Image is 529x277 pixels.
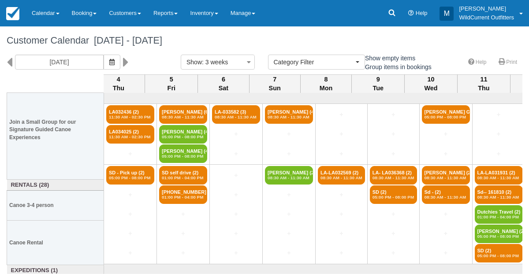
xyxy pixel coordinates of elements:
a: [PERSON_NAME] (4)05:00 PM - 08:00 PM [159,125,207,144]
a: [PERSON_NAME] (6)08:30 AM - 11:30 AM [159,105,207,124]
a: + [106,248,154,258]
th: Canoe 3-4 person [7,191,104,221]
th: 5 Fri [145,74,198,93]
button: Show: 3 weeks [181,55,255,70]
p: WildCurrent Outfitters [459,13,514,22]
a: [PHONE_NUMBER] (2)01:00 PM - 04:00 PM [159,185,207,204]
em: 08:30 AM - 11:30 AM [162,114,205,120]
a: + [106,149,154,159]
a: Print [493,56,522,69]
span: Show [186,59,202,66]
a: + [212,210,260,219]
a: + [106,229,154,238]
a: + [370,248,417,258]
em: 08:30 AM - 11:30 AM [425,175,467,181]
a: + [265,229,313,238]
a: Help [463,56,492,69]
em: 05:00 PM - 08:00 PM [373,195,414,200]
em: 05:00 PM - 08:00 PM [425,114,467,120]
em: 05:00 PM - 08:00 PM [162,154,205,159]
a: + [159,229,207,238]
th: 6 Sat [198,74,249,93]
img: checkfront-main-nav-mini-logo.png [6,7,19,20]
span: Category Filter [274,58,354,66]
em: 05:00 PM - 08:00 PM [477,253,520,259]
h1: Customer Calendar [7,35,522,46]
a: [PERSON_NAME] (2)08:30 AM - 11:30 AM [265,166,313,185]
a: [PERSON_NAME] (4)05:00 PM - 08:00 PM [159,144,207,163]
a: + [370,129,417,139]
a: LA032436 (2)11:30 AM - 02:30 PM [106,105,154,124]
em: 11:30 AM - 02:30 PM [109,114,152,120]
span: : 3 weeks [202,59,228,66]
label: Show empty items [355,52,421,65]
button: Category Filter [268,55,365,70]
a: + [422,149,470,159]
em: 11:30 AM - 02:30 PM [109,134,152,140]
a: + [318,190,365,199]
a: + [265,210,313,219]
a: [PERSON_NAME] Garden (4)05:00 PM - 08:00 PM [422,105,470,124]
th: 11 Thu [457,74,510,93]
a: + [370,149,417,159]
em: 08:30 AM - 11:30 AM [268,114,310,120]
a: LA-LA032569 (2)08:30 AM - 11:30 AM [318,166,365,185]
p: [PERSON_NAME] [459,4,514,13]
th: 8 Mon [300,74,351,93]
a: + [159,210,207,219]
th: 10 Wed [405,74,458,93]
a: + [212,129,260,139]
a: + [370,110,417,119]
a: + [265,248,313,258]
span: Show empty items [355,55,422,61]
em: 01:00 PM - 04:00 PM [162,175,205,181]
a: SD (2)05:00 PM - 08:00 PM [475,244,523,262]
a: + [318,210,365,219]
a: + [370,229,417,238]
a: + [106,210,154,219]
a: [PERSON_NAME] (4)08:30 AM - 11:30 AM [265,105,313,124]
em: 01:00 PM - 04:00 PM [162,195,205,200]
em: 08:30 AM - 11:30 AM [425,195,467,200]
a: + [212,149,260,159]
a: + [318,129,365,139]
a: + [422,248,470,258]
th: Canoe Rental [7,221,104,265]
a: + [370,210,417,219]
em: 08:30 AM - 11:30 AM [268,175,310,181]
span: Help [416,10,428,16]
span: Group items in bookings [355,63,439,70]
label: Group items in bookings [355,60,437,74]
a: + [475,110,523,119]
a: Dutchies Travel (2)01:00 PM - 04:00 PM [475,205,523,224]
a: SD self drive (2)01:00 PM - 04:00 PM [159,166,207,185]
a: + [212,229,260,238]
em: 08:30 AM - 11:30 AM [477,195,520,200]
a: + [318,149,365,159]
a: + [212,171,260,180]
a: Sd - (2)08:30 AM - 11:30 AM [422,185,470,204]
a: + [265,190,313,199]
th: 9 Tue [352,74,405,93]
em: 08:30 AM - 11:30 AM [215,114,257,120]
em: 05:00 PM - 08:00 PM [109,175,152,181]
a: + [475,129,523,139]
a: LA034025 (2)11:30 AM - 02:30 PM [106,125,154,144]
a: + [318,248,365,258]
th: Join a Small Group for our Signature Guided Canoe Experiences [7,81,104,180]
a: + [265,149,313,159]
a: Sd-- 161810 (2)08:30 AM - 11:30 AM [475,185,523,204]
div: M [440,7,454,21]
em: 08:30 AM - 11:30 AM [373,175,414,181]
a: + [159,248,207,258]
a: + [265,129,313,139]
a: + [422,229,470,238]
em: 08:30 AM - 11:30 AM [477,175,520,181]
a: + [106,190,154,199]
em: 08:30 AM - 11:30 AM [320,175,362,181]
a: + [212,248,260,258]
a: SD (2)05:00 PM - 08:00 PM [370,185,417,204]
a: + [422,129,470,139]
th: 7 Sun [249,74,300,93]
a: LA-LA031931 (2)08:30 AM - 11:30 AM [475,166,523,185]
